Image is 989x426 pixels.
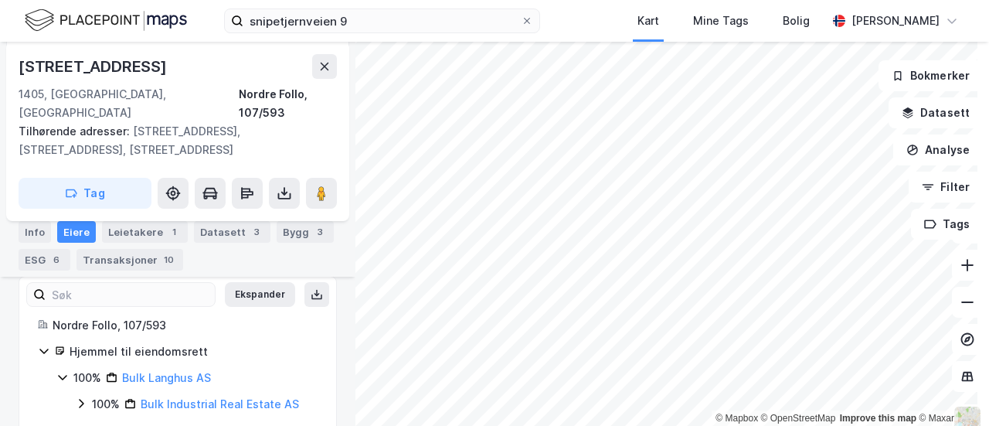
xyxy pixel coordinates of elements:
[141,397,299,411] a: Bulk Industrial Real Estate AS
[76,249,183,271] div: Transaksjoner
[909,172,983,203] button: Filter
[312,224,328,240] div: 3
[73,369,101,387] div: 100%
[19,122,325,159] div: [STREET_ADDRESS], [STREET_ADDRESS], [STREET_ADDRESS]
[92,395,120,414] div: 100%
[19,54,170,79] div: [STREET_ADDRESS]
[912,352,989,426] iframe: Chat Widget
[46,283,215,306] input: Søk
[53,316,318,335] div: Nordre Follo, 107/593
[889,97,983,128] button: Datasett
[761,413,836,424] a: OpenStreetMap
[840,413,916,424] a: Improve this map
[693,12,749,30] div: Mine Tags
[243,9,521,32] input: Søk på adresse, matrikkel, gårdeiere, leietakere eller personer
[122,371,211,384] a: Bulk Langhus AS
[57,221,96,243] div: Eiere
[879,60,983,91] button: Bokmerker
[19,178,151,209] button: Tag
[637,12,659,30] div: Kart
[19,124,133,138] span: Tilhørende adresser:
[161,252,177,268] div: 10
[49,252,64,268] div: 6
[783,12,810,30] div: Bolig
[239,85,337,122] div: Nordre Follo, 107/593
[70,343,318,361] div: Hjemmel til eiendomsrett
[893,135,983,165] button: Analyse
[166,224,182,240] div: 1
[19,221,51,243] div: Info
[19,249,70,271] div: ESG
[25,7,187,34] img: logo.f888ab2527a4732fd821a326f86c7f29.svg
[715,413,758,424] a: Mapbox
[194,221,270,243] div: Datasett
[911,209,983,240] button: Tags
[249,224,264,240] div: 3
[19,85,239,122] div: 1405, [GEOGRAPHIC_DATA], [GEOGRAPHIC_DATA]
[225,282,295,307] button: Ekspander
[277,221,334,243] div: Bygg
[102,221,188,243] div: Leietakere
[851,12,940,30] div: [PERSON_NAME]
